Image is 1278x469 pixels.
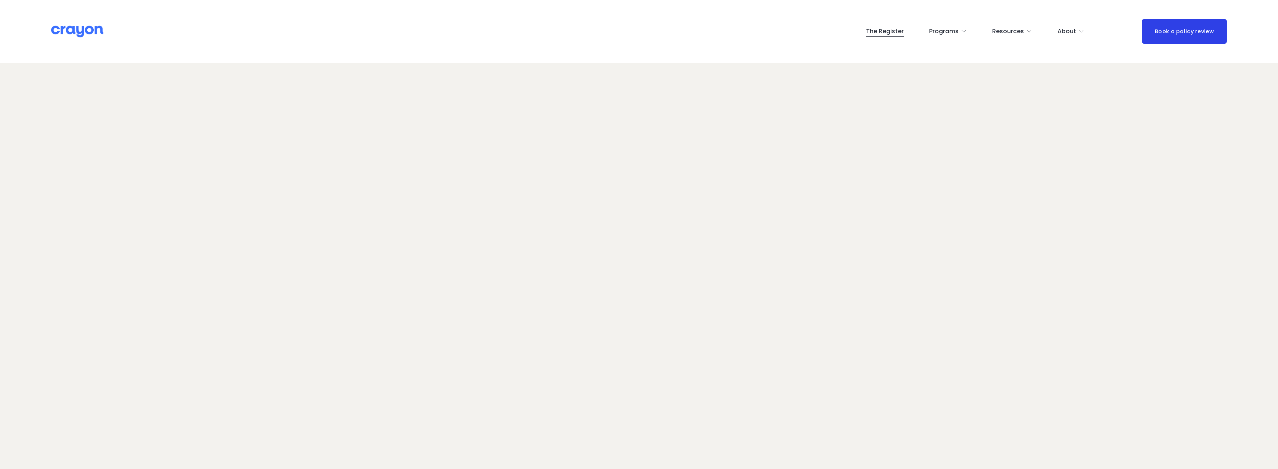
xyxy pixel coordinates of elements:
span: Programs [929,26,959,37]
img: Crayon [51,25,103,38]
span: About [1057,26,1076,37]
a: folder dropdown [929,25,967,37]
a: folder dropdown [992,25,1032,37]
a: Book a policy review [1142,19,1227,43]
a: folder dropdown [1057,25,1084,37]
span: Resources [992,26,1024,37]
a: The Register [866,25,904,37]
